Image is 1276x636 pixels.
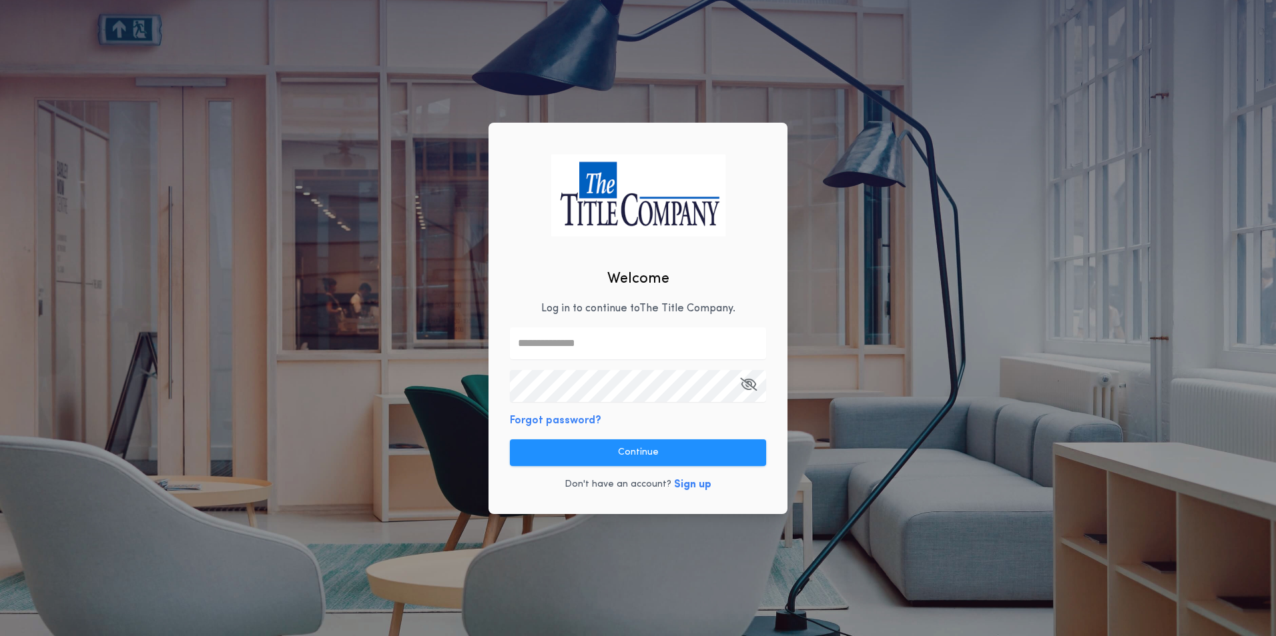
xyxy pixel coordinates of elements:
[565,478,671,491] p: Don't have an account?
[541,301,735,317] p: Log in to continue to The Title Company .
[510,413,601,429] button: Forgot password?
[674,477,711,493] button: Sign up
[510,439,766,466] button: Continue
[607,268,669,290] h2: Welcome
[551,154,725,236] img: logo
